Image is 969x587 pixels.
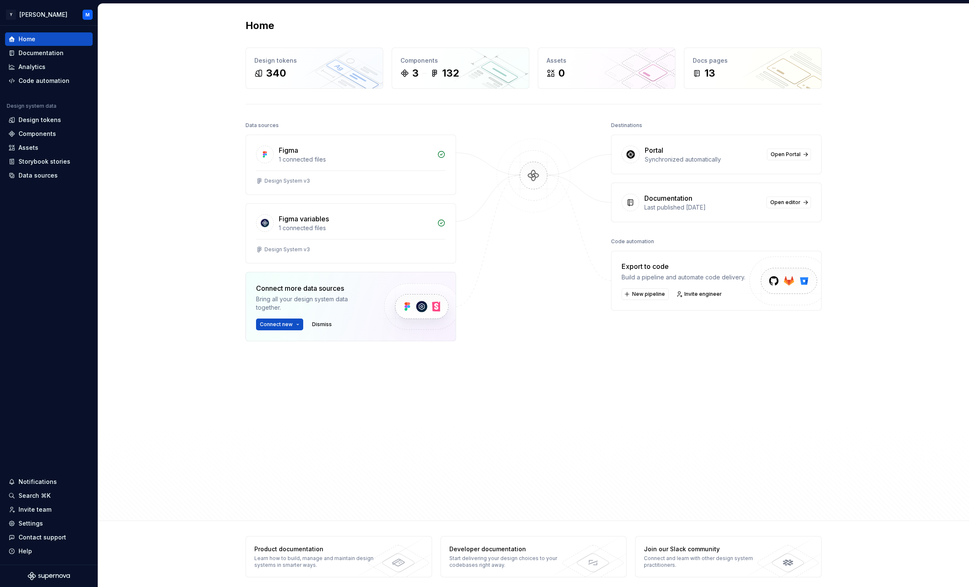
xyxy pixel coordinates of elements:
button: Contact support [5,531,93,544]
div: Contact support [19,533,66,542]
a: Assets [5,141,93,154]
button: Help [5,545,93,558]
div: 13 [705,66,715,80]
h2: Home [246,19,274,32]
div: Destinations [611,120,642,131]
a: Data sources [5,169,93,182]
div: Export to code [622,261,745,271]
div: Docs pages [693,56,813,65]
div: 1 connected files [279,155,432,164]
a: Documentation [5,46,93,60]
div: Components [400,56,521,65]
a: Open editor [766,197,811,208]
div: Portal [645,145,663,155]
div: Data sources [19,171,58,180]
div: Search ⌘K [19,491,51,500]
span: New pipeline [632,291,665,297]
span: Open Portal [771,151,801,158]
div: Help [19,547,32,555]
div: Code automation [19,77,69,85]
div: Design system data [7,103,56,109]
a: Figma variables1 connected filesDesign System v3 [246,203,456,263]
svg: Supernova Logo [28,572,70,580]
div: Connect and learn with other design system practitioners. [644,555,766,568]
div: 340 [266,66,286,80]
div: Design tokens [19,116,61,124]
div: Last published [DATE] [644,203,761,212]
button: New pipeline [622,288,669,300]
div: 132 [442,66,459,80]
div: Data sources [246,120,279,131]
div: 1 connected files [279,224,432,232]
span: Open editor [770,199,801,206]
div: Assets [547,56,667,65]
a: Docs pages13 [684,48,822,89]
div: Documentation [644,193,692,203]
a: Components [5,127,93,141]
a: Open Portal [767,149,811,160]
div: Connect more data sources [256,283,370,293]
div: Notifications [19,478,57,486]
a: Design tokens [5,113,93,127]
div: Code automation [611,236,654,247]
a: Home [5,32,93,46]
a: Product documentationLearn how to build, manage and maintain design systems in smarter ways. [246,536,432,577]
div: Start delivering your design choices to your codebases right away. [449,555,572,568]
div: Build a pipeline and automate code delivery. [622,273,745,282]
a: Components3132 [392,48,529,89]
button: Search ⌘K [5,489,93,502]
a: Analytics [5,60,93,74]
span: Connect new [260,321,293,328]
button: Notifications [5,475,93,489]
button: Connect new [256,319,303,330]
span: Invite engineer [684,291,722,297]
div: Settings [19,519,43,528]
div: Invite team [19,505,51,514]
a: Settings [5,517,93,530]
div: Y [6,10,16,20]
div: Analytics [19,63,45,71]
div: Product documentation [254,545,377,553]
div: 3 [412,66,419,80]
a: Invite team [5,503,93,516]
div: Synchronized automatically [645,155,762,164]
a: Developer documentationStart delivering your design choices to your codebases right away. [440,536,627,577]
a: Design tokens340 [246,48,383,89]
span: Dismiss [312,321,332,328]
div: Storybook stories [19,157,70,166]
div: 0 [558,66,565,80]
a: Invite engineer [674,288,726,300]
a: Storybook stories [5,155,93,168]
div: Documentation [19,49,64,57]
div: Developer documentation [449,545,572,553]
div: Design System v3 [264,178,310,184]
button: Dismiss [308,319,336,330]
div: Bring all your design system data together. [256,295,370,312]
div: Figma [279,145,298,155]
div: M [85,11,90,18]
a: Join our Slack communityConnect and learn with other design system practitioners. [635,536,822,577]
div: Home [19,35,35,43]
div: [PERSON_NAME] [19,11,67,19]
a: Code automation [5,74,93,88]
a: Assets0 [538,48,675,89]
div: Design System v3 [264,246,310,253]
div: Figma variables [279,214,329,224]
div: Design tokens [254,56,374,65]
button: Y[PERSON_NAME]M [2,5,96,24]
a: Figma1 connected filesDesign System v3 [246,135,456,195]
div: Join our Slack community [644,545,766,553]
div: Components [19,130,56,138]
div: Learn how to build, manage and maintain design systems in smarter ways. [254,555,377,568]
div: Assets [19,143,38,152]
